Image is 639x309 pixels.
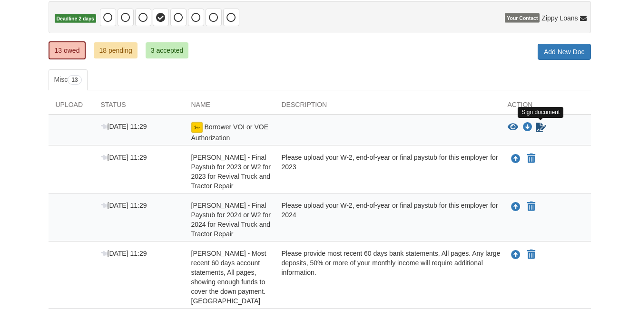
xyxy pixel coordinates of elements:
[68,75,81,85] span: 13
[49,69,88,90] a: Misc
[508,123,518,132] button: View Borrower VOI or VOE Authorization
[184,100,275,114] div: Name
[191,154,271,190] span: [PERSON_NAME] - Final Paystub for 2023 or W2 for 2023 for Revival Truck and Tractor Repair
[275,100,501,114] div: Description
[505,13,540,23] span: Your Contact
[191,250,266,305] span: [PERSON_NAME] - Most recent 60 days account statements, All pages, showing enough funds to cover ...
[510,153,521,165] button: Upload Delores Barlow - Final Paystub for 2023 or W2 for 2023 for Revival Truck and Tractor Repair
[518,107,563,118] div: Sign document
[49,41,86,59] a: 13 owed
[275,201,501,239] div: Please upload your W-2, end-of-year or final paystub for this employer for 2024
[191,202,271,238] span: [PERSON_NAME] - Final Paystub for 2024 or W2 for 2024 for Revival Truck and Tractor Repair
[526,153,536,164] button: Declare Delores Barlow - Final Paystub for 2023 or W2 for 2023 for Revival Truck and Tractor Repa...
[101,123,147,130] span: [DATE] 11:29
[55,14,96,23] span: Deadline 2 days
[541,13,578,23] span: Zippy Loans
[146,42,189,58] a: 3 accepted
[101,202,147,209] span: [DATE] 11:29
[523,124,532,131] a: Download Borrower VOI or VOE Authorization
[510,249,521,261] button: Upload Delores Barlow - Most recent 60 days account statements, All pages, showing enough funds t...
[526,249,536,261] button: Declare Delores Barlow - Most recent 60 days account statements, All pages, showing enough funds ...
[535,122,547,133] a: Sign Form
[191,123,268,142] span: Borrower VOI or VOE Authorization
[49,100,94,114] div: Upload
[94,100,184,114] div: Status
[526,201,536,212] button: Declare Delores Barlow - Final Paystub for 2024 or W2 for 2024 for Revival Truck and Tractor Repa...
[191,122,203,133] img: Ready for you to esign
[538,44,591,60] a: Add New Doc
[101,250,147,257] span: [DATE] 11:29
[275,249,501,306] div: Please provide most recent 60 days bank statements, All pages. Any large deposits, 50% or more of...
[275,153,501,191] div: Please upload your W-2, end-of-year or final paystub for this employer for 2023
[101,154,147,161] span: [DATE] 11:29
[94,42,137,58] a: 18 pending
[510,201,521,213] button: Upload Delores Barlow - Final Paystub for 2024 or W2 for 2024 for Revival Truck and Tractor Repair
[501,100,591,114] div: Action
